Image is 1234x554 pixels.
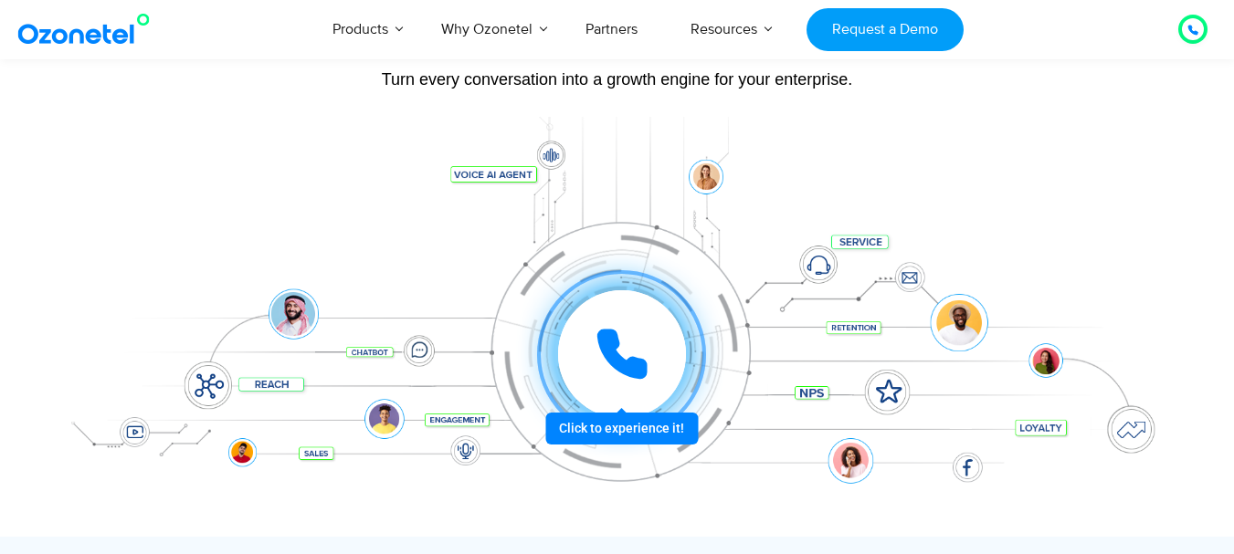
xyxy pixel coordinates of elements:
a: Request a Demo [807,8,963,51]
div: Turn every conversation into a growth engine for your enterprise. [47,69,1188,89]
